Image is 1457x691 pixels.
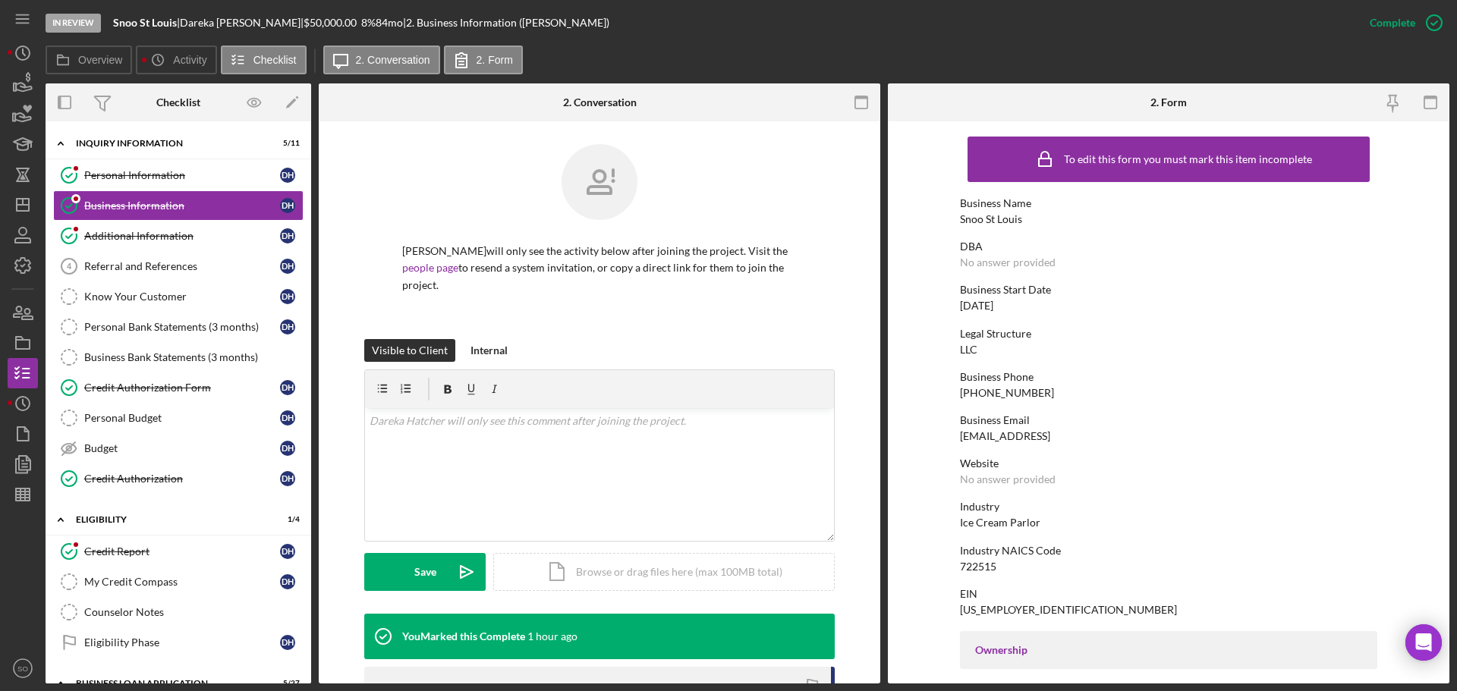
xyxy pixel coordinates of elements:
div: 5 / 11 [272,139,300,148]
div: 8 % [361,17,376,29]
button: Internal [463,339,515,362]
div: D H [280,410,295,426]
div: 2. Form [1150,96,1187,108]
div: Counselor Notes [84,606,303,618]
button: Visible to Client [364,339,455,362]
div: Referral and References [84,260,280,272]
div: Legal Structure [960,328,1377,340]
div: Internal [470,339,508,362]
div: Checklist [156,96,200,108]
label: Activity [173,54,206,66]
div: D H [280,319,295,335]
a: Business Bank Statements (3 months) [53,342,304,372]
div: D H [280,635,295,650]
div: Save [414,553,436,591]
div: D H [280,228,295,243]
div: Visible to Client [372,339,448,362]
a: Personal InformationDH [53,160,304,190]
div: Business Bank Statements (3 months) [84,351,303,363]
div: 5 / 27 [272,679,300,688]
a: people page [402,261,458,274]
b: Snoo St Louis [113,16,177,29]
text: SO [17,664,28,673]
div: D H [280,168,295,183]
div: My Credit Compass [84,576,280,588]
div: Website [960,457,1377,470]
div: LLC [960,344,977,356]
a: Credit Authorization FormDH [53,372,304,403]
div: Personal Budget [84,412,280,424]
a: Personal Bank Statements (3 months)DH [53,312,304,342]
button: Save [364,553,486,591]
div: EIN [960,588,1377,600]
div: Business Email [960,414,1377,426]
div: Business Information [84,199,280,212]
div: To edit this form you must mark this item incomplete [1064,153,1312,165]
div: Industry NAICS Code [960,545,1377,557]
div: | 2. Business Information ([PERSON_NAME]) [403,17,609,29]
div: D H [280,380,295,395]
div: D H [280,289,295,304]
a: Additional InformationDH [53,221,304,251]
button: Checklist [221,46,307,74]
div: Eligibility Phase [84,636,280,649]
a: BudgetDH [53,433,304,463]
div: Ownership [975,644,1362,656]
label: Overview [78,54,122,66]
div: Business Name [960,197,1377,209]
div: Credit Report [84,545,280,558]
div: $50,000.00 [304,17,361,29]
div: Business Start Date [960,284,1377,296]
time: 2025-08-12 16:54 [527,630,577,642]
div: Dareka [PERSON_NAME] | [180,17,304,29]
div: 722515 [960,561,996,573]
div: Personal Bank Statements (3 months) [84,321,280,333]
div: D H [280,259,295,274]
a: Personal BudgetDH [53,403,304,433]
div: [PHONE_NUMBER] [960,387,1054,399]
label: Checklist [253,54,297,66]
div: Business Phone [960,371,1377,383]
div: Ice Cream Parlor [960,517,1040,529]
a: Business InformationDH [53,190,304,221]
div: 2. Conversation [563,96,637,108]
div: D H [280,471,295,486]
div: No answer provided [960,473,1056,485]
a: Credit ReportDH [53,536,304,567]
a: Know Your CustomerDH [53,281,304,312]
div: D H [280,544,295,559]
p: [PERSON_NAME] will only see the activity below after joining the project. Visit the to resend a s... [402,243,797,294]
button: Activity [136,46,216,74]
div: Budget [84,442,280,454]
div: Snoo St Louis [960,213,1022,225]
div: Credit Authorization Form [84,382,280,394]
div: BUSINESS LOAN APPLICATION [76,679,262,688]
a: My Credit CompassDH [53,567,304,597]
div: Complete [1370,8,1415,38]
div: [DATE] [960,300,993,312]
div: [US_EMPLOYER_IDENTIFICATION_NUMBER] [960,604,1177,616]
div: D H [280,441,295,456]
a: Credit AuthorizationDH [53,463,304,494]
button: Complete [1355,8,1449,38]
div: Personal Information [84,169,280,181]
a: Eligibility PhaseDH [53,627,304,658]
a: Counselor Notes [53,597,304,627]
div: [EMAIL_ADDRESS] [960,430,1050,442]
label: 2. Conversation [356,54,430,66]
div: In Review [46,14,101,33]
div: D H [280,574,295,589]
div: ELIGIBILITY [76,515,262,524]
div: 84 mo [376,17,403,29]
div: | [113,17,180,29]
label: 2. Form [477,54,513,66]
button: 2. Form [444,46,523,74]
button: Overview [46,46,132,74]
div: Industry [960,501,1377,513]
div: 1 / 4 [272,515,300,524]
button: SO [8,653,38,683]
div: Additional Information [84,230,280,242]
tspan: 4 [67,262,72,271]
div: D H [280,198,295,213]
div: INQUIRY INFORMATION [76,139,262,148]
